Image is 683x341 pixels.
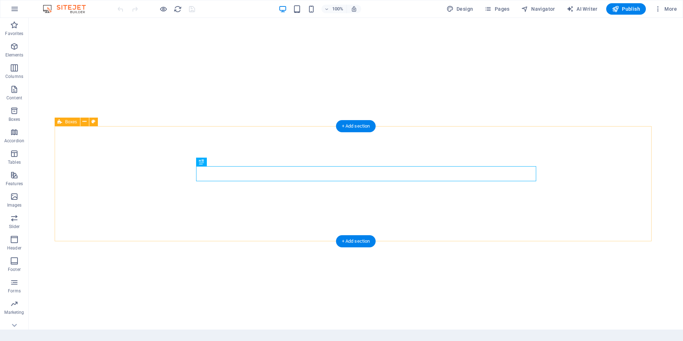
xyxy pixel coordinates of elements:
button: AI Writer [564,3,600,15]
span: Publish [612,5,640,13]
p: Boxes [9,117,20,122]
button: Navigator [518,3,558,15]
span: More [654,5,677,13]
p: Favorites [5,31,23,36]
p: Marketing [4,310,24,315]
i: On resize automatically adjust zoom level to fit chosen device. [351,6,357,12]
div: Design (Ctrl+Alt+Y) [444,3,476,15]
div: + Add section [336,120,376,132]
p: Accordion [4,138,24,144]
p: Footer [8,267,21,272]
p: Columns [5,74,23,79]
h6: 100% [332,5,344,13]
p: Forms [8,288,21,294]
img: Editor Logo [41,5,95,13]
button: Publish [606,3,646,15]
span: AI Writer [567,5,598,13]
p: Content [6,95,22,101]
p: Elements [5,52,24,58]
span: Boxes [65,120,77,124]
span: Design [447,5,473,13]
button: 100% [321,5,347,13]
button: Click here to leave preview mode and continue editing [159,5,168,13]
p: Slider [9,224,20,229]
i: Reload page [174,5,182,13]
button: Design [444,3,476,15]
span: Pages [484,5,509,13]
button: More [652,3,680,15]
button: Pages [482,3,512,15]
span: Navigator [521,5,555,13]
p: Features [6,181,23,187]
p: Tables [8,159,21,165]
p: Images [7,202,22,208]
button: reload [173,5,182,13]
div: + Add section [336,235,376,247]
p: Header [7,245,21,251]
